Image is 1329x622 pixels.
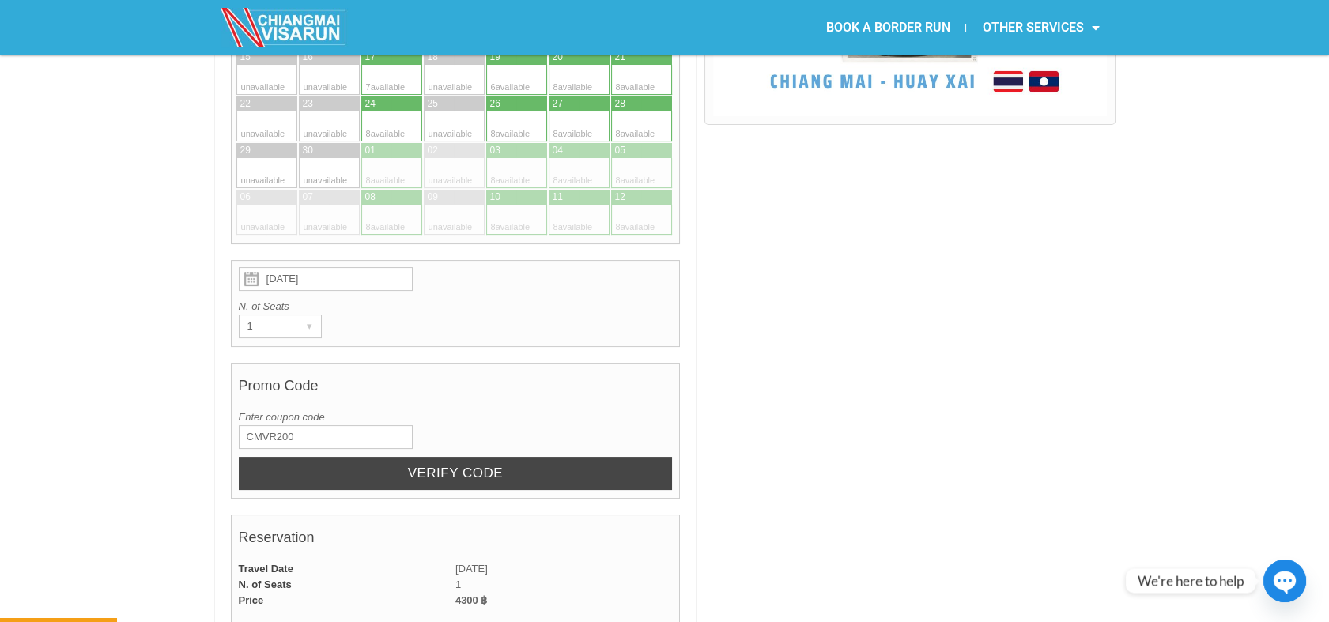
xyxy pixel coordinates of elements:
div: 22 [240,97,251,111]
nav: Menu [664,9,1115,46]
div: 24 [365,97,376,111]
div: 07 [303,190,313,204]
td: N. of Seats [231,577,455,593]
div: 23 [303,97,313,111]
td: [DATE] [455,561,680,577]
div: 16 [303,51,313,64]
label: Enter coupon code [239,409,673,425]
div: 06 [240,190,251,204]
td: 4300 ฿ [455,593,680,609]
div: 27 [553,97,563,111]
h4: Promo Code [239,370,673,409]
div: 29 [240,144,251,157]
div: 25 [428,97,438,111]
div: 18 [428,51,438,64]
a: BOOK A BORDER RUN [810,9,965,46]
div: 20 [553,51,563,64]
td: 1 [455,577,680,593]
div: 04 [553,144,563,157]
div: 30 [303,144,313,157]
div: 15 [240,51,251,64]
div: 12 [615,190,625,204]
div: 26 [490,97,500,111]
div: 28 [615,97,625,111]
div: 03 [490,144,500,157]
div: 1 [240,315,291,337]
div: 08 [365,190,376,204]
div: ▾ [299,315,321,337]
div: 09 [428,190,438,204]
div: 19 [490,51,500,64]
div: 17 [365,51,376,64]
label: N. of Seats [239,299,673,315]
div: 02 [428,144,438,157]
input: Verify code [239,457,673,491]
td: Price [231,593,455,609]
td: Travel Date [231,561,455,577]
h4: Reservation [239,522,673,561]
div: 01 [365,144,376,157]
div: 11 [553,190,563,204]
a: OTHER SERVICES [966,9,1115,46]
div: 21 [615,51,625,64]
div: 05 [615,144,625,157]
div: 10 [490,190,500,204]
